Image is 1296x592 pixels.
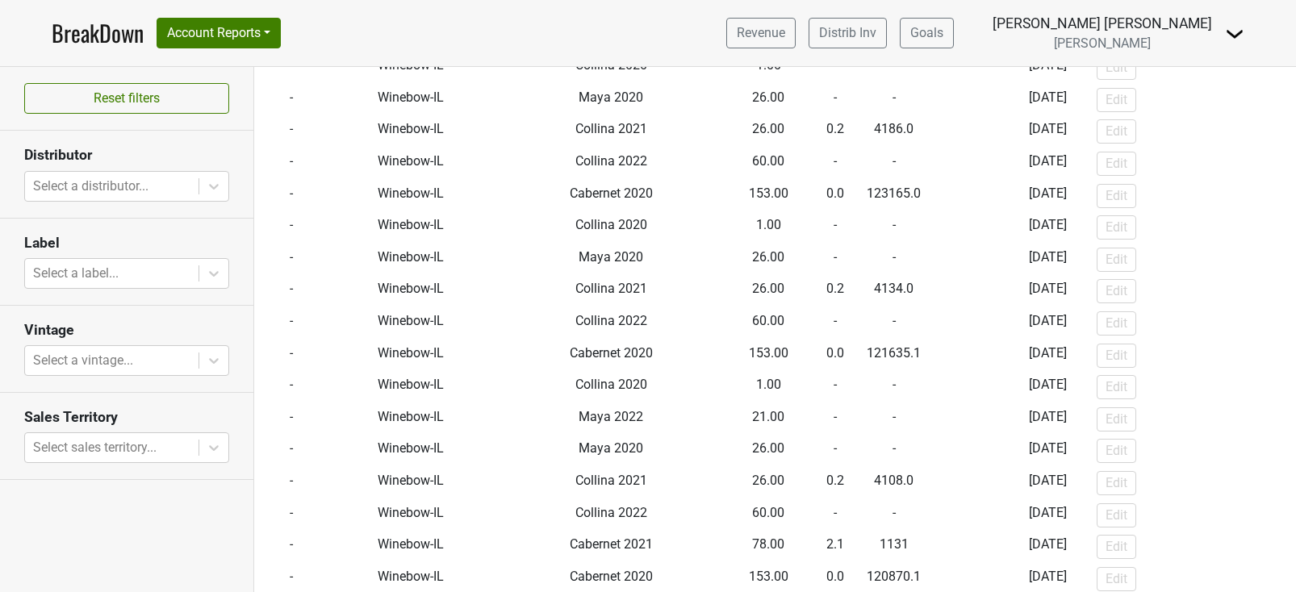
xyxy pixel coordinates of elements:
[730,116,807,148] td: 26.00
[807,467,862,499] td: 0.2
[1002,307,1092,340] td: [DATE]
[254,403,329,436] td: -
[925,180,1002,212] td: -
[329,52,492,84] td: Winebow-IL
[807,52,862,84] td: -
[329,276,492,308] td: Winebow-IL
[579,440,643,456] span: Maya 2020
[1097,88,1136,112] button: Edit
[1002,403,1092,436] td: [DATE]
[925,499,1002,532] td: -
[730,148,807,180] td: 60.00
[1002,211,1092,244] td: [DATE]
[1097,279,1136,303] button: Edit
[254,84,329,116] td: -
[1097,215,1136,240] button: Edit
[1002,276,1092,308] td: [DATE]
[807,371,862,403] td: -
[863,148,926,180] td: -
[1097,311,1136,336] button: Edit
[575,217,647,232] span: Collina 2020
[1002,467,1092,499] td: [DATE]
[570,345,653,361] span: Cabernet 2020
[1054,35,1151,51] span: [PERSON_NAME]
[254,467,329,499] td: -
[900,18,954,48] a: Goals
[807,84,862,116] td: -
[575,505,647,520] span: Collina 2022
[254,499,329,532] td: -
[807,403,862,436] td: -
[925,84,1002,116] td: -
[1002,436,1092,468] td: [DATE]
[1097,375,1136,399] button: Edit
[329,211,492,244] td: Winebow-IL
[254,371,329,403] td: -
[1097,56,1136,80] button: Edit
[1097,344,1136,368] button: Edit
[1097,152,1136,176] button: Edit
[24,83,229,114] button: Reset filters
[730,436,807,468] td: 26.00
[329,467,492,499] td: Winebow-IL
[1097,567,1136,591] button: Edit
[1097,119,1136,144] button: Edit
[575,121,647,136] span: Collina 2021
[925,276,1002,308] td: -
[925,52,1002,84] td: -
[329,307,492,340] td: Winebow-IL
[24,409,229,426] h3: Sales Territory
[579,249,643,265] span: Maya 2020
[730,180,807,212] td: 153.00
[1002,52,1092,84] td: [DATE]
[254,148,329,180] td: -
[730,467,807,499] td: 26.00
[1097,407,1136,431] button: Edit
[807,244,862,276] td: -
[329,499,492,532] td: Winebow-IL
[730,371,807,403] td: 1.00
[863,340,926,372] td: 121635.1
[254,244,329,276] td: -
[254,211,329,244] td: -
[1097,503,1136,527] button: Edit
[863,211,926,244] td: -
[254,116,329,148] td: -
[24,322,229,339] h3: Vintage
[863,499,926,532] td: -
[730,244,807,276] td: 26.00
[329,531,492,563] td: Winebow-IL
[329,244,492,276] td: Winebow-IL
[863,244,926,276] td: -
[575,153,647,169] span: Collina 2022
[1002,84,1092,116] td: [DATE]
[925,371,1002,403] td: -
[863,116,926,148] td: 4186.0
[575,473,647,488] span: Collina 2021
[329,84,492,116] td: Winebow-IL
[730,531,807,563] td: 78.00
[1225,24,1244,44] img: Dropdown Menu
[575,281,647,296] span: Collina 2021
[863,180,926,212] td: 123165.0
[925,403,1002,436] td: -
[329,340,492,372] td: Winebow-IL
[993,13,1212,34] div: [PERSON_NAME] [PERSON_NAME]
[730,403,807,436] td: 21.00
[329,148,492,180] td: Winebow-IL
[863,276,926,308] td: 4134.0
[863,307,926,340] td: -
[925,340,1002,372] td: -
[24,235,229,252] h3: Label
[863,531,926,563] td: 1131
[730,307,807,340] td: 60.00
[807,116,862,148] td: 0.2
[254,340,329,372] td: -
[807,436,862,468] td: -
[807,499,862,532] td: -
[1002,531,1092,563] td: [DATE]
[254,307,329,340] td: -
[1097,471,1136,495] button: Edit
[254,52,329,84] td: -
[863,371,926,403] td: -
